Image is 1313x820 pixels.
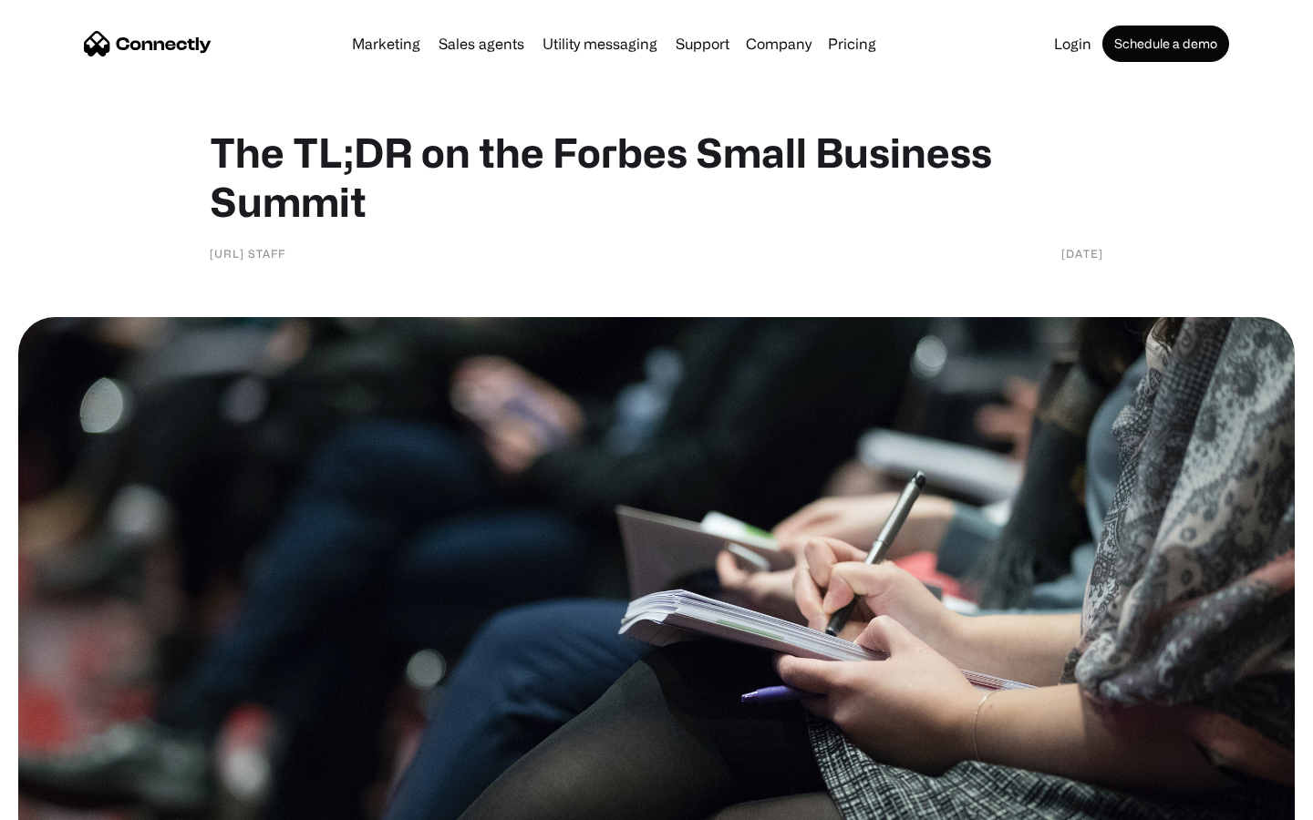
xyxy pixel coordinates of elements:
[746,31,812,56] div: Company
[668,36,737,51] a: Support
[345,36,428,51] a: Marketing
[1061,244,1103,262] div: [DATE]
[740,31,817,56] div: Company
[18,788,109,814] aside: Language selected: English
[821,36,884,51] a: Pricing
[431,36,532,51] a: Sales agents
[535,36,665,51] a: Utility messaging
[36,788,109,814] ul: Language list
[84,30,212,57] a: home
[210,128,1103,226] h1: The TL;DR on the Forbes Small Business Summit
[1047,36,1099,51] a: Login
[210,244,285,262] div: [URL] Staff
[1102,26,1229,62] a: Schedule a demo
